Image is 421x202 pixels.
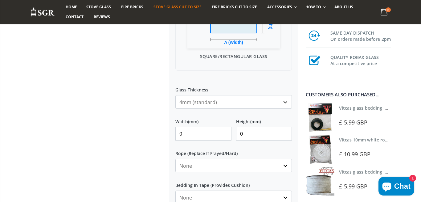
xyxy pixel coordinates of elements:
label: Height [236,113,292,124]
a: Home [61,2,82,12]
span: Fire Bricks [121,4,143,10]
label: Glass Thickness [175,82,292,93]
inbox-online-store-chat: Shopify online store chat [377,177,416,197]
a: 0 [378,6,391,18]
span: How To [305,4,321,10]
a: How To [301,2,329,12]
a: Stove Glass Cut To Size [149,2,206,12]
div: Customers also purchased... [306,92,391,97]
a: About us [330,2,358,12]
span: Stove Glass Cut To Size [153,4,201,10]
span: Accessories [267,4,292,10]
p: Square/Rectangular Glass [182,53,285,60]
h3: SAME DAY DISPATCH On orders made before 2pm [330,29,391,42]
a: Stove Glass [82,2,116,12]
span: About us [334,4,353,10]
span: 0 [386,7,391,12]
span: Fire Bricks Cut To Size [212,4,257,10]
a: Fire Bricks Cut To Size [207,2,262,12]
a: Fire Bricks [116,2,148,12]
span: £ 10.99 GBP [339,150,370,158]
span: Reviews [94,14,110,19]
label: Width [175,113,231,124]
h3: QUALITY ROBAX GLASS At a competitive price [330,53,391,67]
label: Rope (Replace If Frayed/Hard) [175,145,292,156]
span: £ 5.99 GBP [339,119,367,126]
span: Home [66,4,77,10]
a: Reviews [89,12,115,22]
img: Vitcas stove glass bedding in tape [306,103,334,132]
a: Accessories [263,2,300,12]
img: Vitcas stove glass bedding in tape [306,167,334,196]
span: (mm) [188,119,198,124]
a: Contact [61,12,88,22]
span: £ 5.99 GBP [339,183,367,190]
span: (mm) [250,119,261,124]
img: Vitcas white rope, glue and gloves kit 10mm [306,135,334,164]
span: Contact [66,14,84,19]
span: Stove Glass [86,4,111,10]
label: Bedding In Tape (Provides Cushion) [175,177,292,188]
img: Stove Glass Replacement [30,7,55,17]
